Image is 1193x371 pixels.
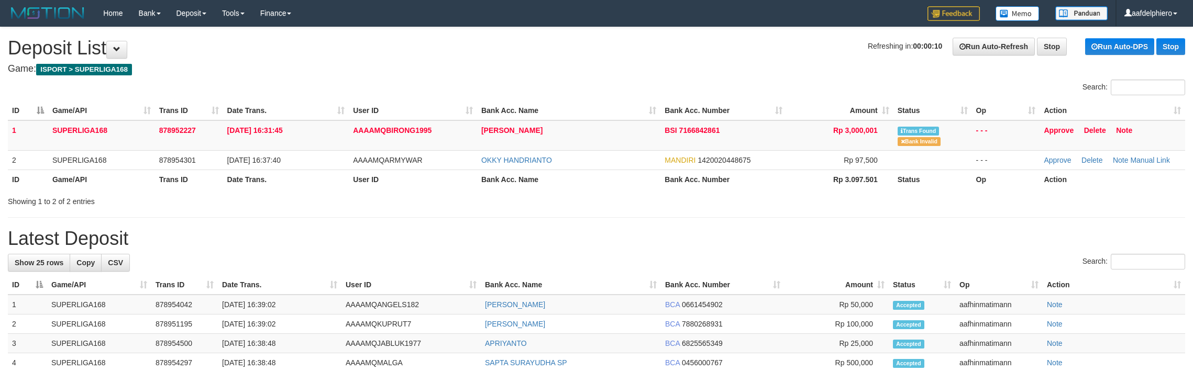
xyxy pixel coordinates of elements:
td: SUPERLIGA168 [47,334,151,353]
span: Copy 6825565349 to clipboard [682,339,723,347]
a: [PERSON_NAME] [481,126,543,134]
input: Search: [1111,80,1185,95]
a: CSV [101,254,130,272]
td: SUPERLIGA168 [47,295,151,314]
a: [PERSON_NAME] [485,320,545,328]
td: 2 [8,150,48,170]
span: Accepted [893,340,924,348]
td: - - - [972,120,1040,151]
span: Copy 7166842861 to clipboard [679,126,720,134]
strong: 00:00:10 [913,42,942,50]
th: Bank Acc. Number: activate to sort column ascending [660,101,787,120]
td: AAAAMQKUPRUT7 [341,314,481,334]
span: MANDIRI [665,156,695,164]
a: Run Auto-DPS [1085,38,1154,55]
span: AAAAMQARMYWAR [353,156,423,164]
a: Delete [1081,156,1102,164]
label: Search: [1082,254,1185,269]
span: Rp 3,000,001 [833,126,878,134]
a: Note [1047,339,1063,347]
a: Stop [1156,38,1185,55]
th: Amount: activate to sort column ascending [785,275,889,295]
th: Trans ID [155,170,223,189]
a: Note [1113,156,1129,164]
td: [DATE] 16:39:02 [218,295,341,314]
th: Bank Acc. Name [477,170,660,189]
th: User ID [349,170,477,189]
span: AAAAMQBIRONG1995 [353,126,432,134]
span: BSI [665,126,677,134]
span: 878952227 [159,126,196,134]
td: Rp 25,000 [785,334,889,353]
td: - - - [972,150,1040,170]
th: Game/API [48,170,155,189]
a: Copy [70,254,102,272]
img: MOTION_logo.png [8,5,87,21]
span: Accepted [893,359,924,368]
span: Rp 97,500 [844,156,878,164]
h1: Latest Deposit [8,228,1185,249]
th: Amount: activate to sort column ascending [787,101,893,120]
th: Date Trans. [223,170,349,189]
img: Feedback.jpg [927,6,980,21]
td: AAAAMQJABLUK1977 [341,334,481,353]
th: Date Trans.: activate to sort column ascending [218,275,341,295]
span: 878954301 [159,156,196,164]
td: aafhinmatimann [955,314,1043,334]
th: Op [972,170,1040,189]
th: Bank Acc. Name: activate to sort column ascending [477,101,660,120]
a: Show 25 rows [8,254,70,272]
a: Note [1116,126,1132,134]
a: Note [1047,320,1063,328]
span: BCA [665,300,680,309]
span: Copy 7880268931 to clipboard [682,320,723,328]
th: Status: activate to sort column ascending [889,275,955,295]
a: SAPTA SURAYUDHA SP [485,358,567,367]
td: Rp 100,000 [785,314,889,334]
th: ID [8,170,48,189]
td: aafhinmatimann [955,334,1043,353]
span: Show 25 rows [15,258,63,267]
th: Op: activate to sort column ascending [955,275,1043,295]
span: ISPORT > SUPERLIGA168 [36,64,132,75]
th: User ID: activate to sort column ascending [341,275,481,295]
span: Copy [76,258,95,267]
td: 878954500 [151,334,218,353]
span: Similar transaction found [898,127,940,136]
th: Game/API: activate to sort column ascending [48,101,155,120]
th: Rp 3.097.501 [787,170,893,189]
a: Run Auto-Refresh [953,38,1035,55]
span: Copy 0661454902 to clipboard [682,300,723,309]
th: Bank Acc. Number [660,170,787,189]
td: aafhinmatimann [955,295,1043,314]
h4: Game: [8,64,1185,74]
td: SUPERLIGA168 [47,314,151,334]
th: ID: activate to sort column descending [8,275,47,295]
th: Action [1040,170,1185,189]
td: 3 [8,334,47,353]
span: BCA [665,358,680,367]
span: [DATE] 16:31:45 [227,126,283,134]
span: BCA [665,320,680,328]
img: panduan.png [1055,6,1108,20]
td: SUPERLIGA168 [48,150,155,170]
td: 1 [8,120,48,151]
td: 2 [8,314,47,334]
th: Status: activate to sort column ascending [893,101,972,120]
h1: Deposit List [8,38,1185,59]
th: Status [893,170,972,189]
a: Approve [1044,156,1071,164]
a: Approve [1044,126,1074,134]
th: User ID: activate to sort column ascending [349,101,477,120]
th: Action: activate to sort column ascending [1040,101,1185,120]
img: Button%20Memo.svg [996,6,1040,21]
th: Game/API: activate to sort column ascending [47,275,151,295]
span: Bank is not match [898,137,941,146]
span: CSV [108,258,123,267]
td: 878951195 [151,314,218,334]
th: Action: activate to sort column ascending [1043,275,1185,295]
div: Showing 1 to 2 of 2 entries [8,192,489,207]
th: Bank Acc. Name: activate to sort column ascending [481,275,661,295]
th: Date Trans.: activate to sort column ascending [223,101,349,120]
span: [DATE] 16:37:40 [227,156,281,164]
